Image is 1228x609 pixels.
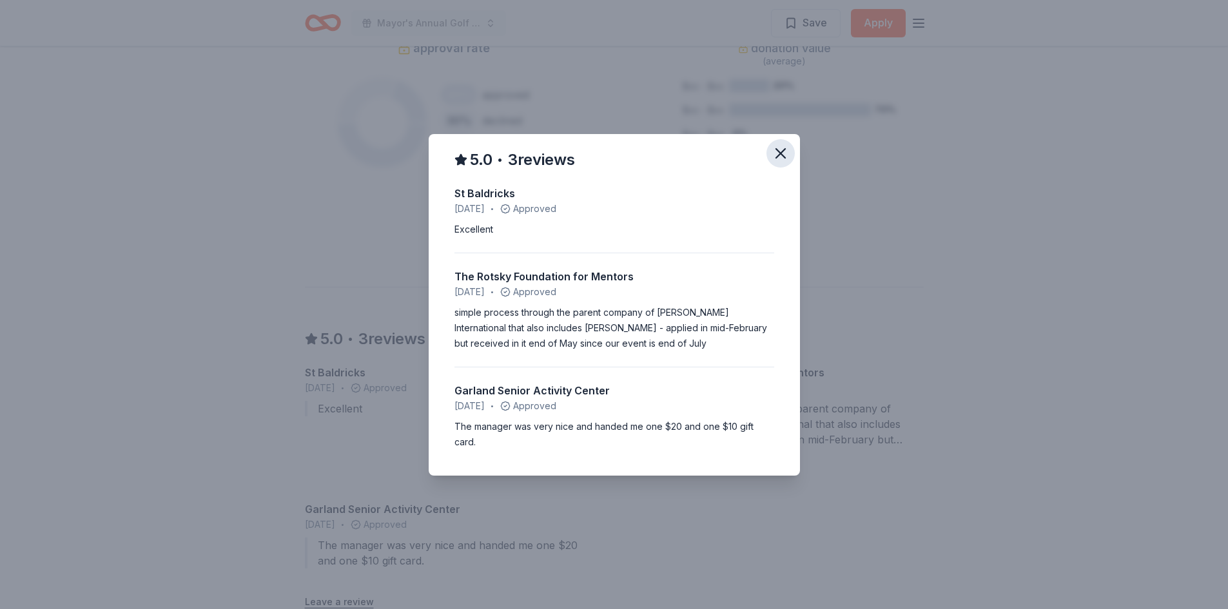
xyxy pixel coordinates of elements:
[454,201,485,217] span: [DATE]
[454,186,774,201] div: St Baldricks
[470,150,492,170] span: 5.0
[454,269,774,284] div: The Rotsky Foundation for Mentors
[496,153,503,166] span: •
[454,398,774,414] div: Approved
[454,383,774,398] div: Garland Senior Activity Center
[491,204,494,214] span: •
[491,401,494,411] span: •
[454,284,774,300] div: Approved
[454,419,774,450] div: The manager was very nice and handed me one $20 and one $10 gift card.
[454,305,774,351] div: simple process through the parent company of [PERSON_NAME] International that also includes [PERS...
[454,284,485,300] span: [DATE]
[508,150,575,170] span: 3 reviews
[454,222,774,237] div: Excellent
[454,201,774,217] div: Approved
[491,287,494,297] span: •
[454,398,485,414] span: [DATE]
